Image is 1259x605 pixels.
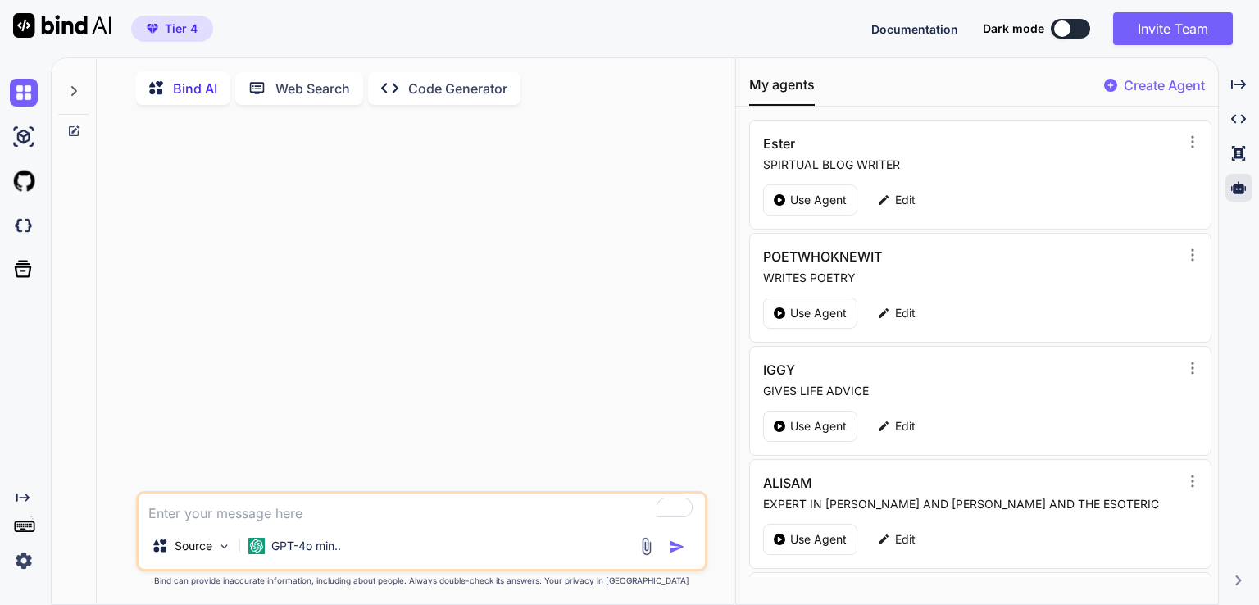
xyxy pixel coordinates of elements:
span: Tier 4 [165,20,198,37]
h3: Ester [763,134,1054,153]
p: Use Agent [790,192,847,208]
span: Dark mode [983,20,1044,37]
button: Invite Team [1113,12,1233,45]
p: EXPERT IN [PERSON_NAME] AND [PERSON_NAME] AND THE ESOTERIC [763,496,1179,512]
p: Source [175,538,212,554]
p: Use Agent [790,305,847,321]
p: Edit [895,418,916,434]
img: ai-studio [10,123,38,151]
p: Use Agent [790,418,847,434]
textarea: To enrich screen reader interactions, please activate Accessibility in Grammarly extension settings [139,494,705,523]
p: SPIRTUAL BLOG WRITER [763,157,1179,173]
p: Code Generator [408,79,507,98]
h3: IGGY [763,360,1054,380]
button: premiumTier 4 [131,16,213,42]
img: attachment [637,537,656,556]
img: settings [10,547,38,575]
p: Edit [895,305,916,321]
span: Documentation [871,22,958,36]
img: chat [10,79,38,107]
img: Pick Models [217,539,231,553]
p: GIVES LIFE ADVICE [763,383,1179,399]
p: Bind can provide inaccurate information, including about people. Always double-check its answers.... [136,575,707,587]
p: Bind AI [173,79,217,98]
p: Edit [895,192,916,208]
p: WRITES POETRY [763,270,1179,286]
p: Use Agent [790,531,847,548]
h3: ALISAM [763,473,1054,493]
img: darkCloudIdeIcon [10,212,38,239]
p: Edit [895,531,916,548]
img: githubLight [10,167,38,195]
p: Web Search [275,79,350,98]
img: premium [147,24,158,34]
button: My agents [749,75,815,106]
p: GPT-4o min.. [271,538,341,554]
img: Bind AI [13,13,111,38]
img: icon [669,539,685,555]
h3: POETWHOKNEWIT [763,247,1054,266]
img: GPT-4o mini [248,538,265,554]
button: Documentation [871,20,958,38]
p: Create Agent [1124,75,1205,95]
